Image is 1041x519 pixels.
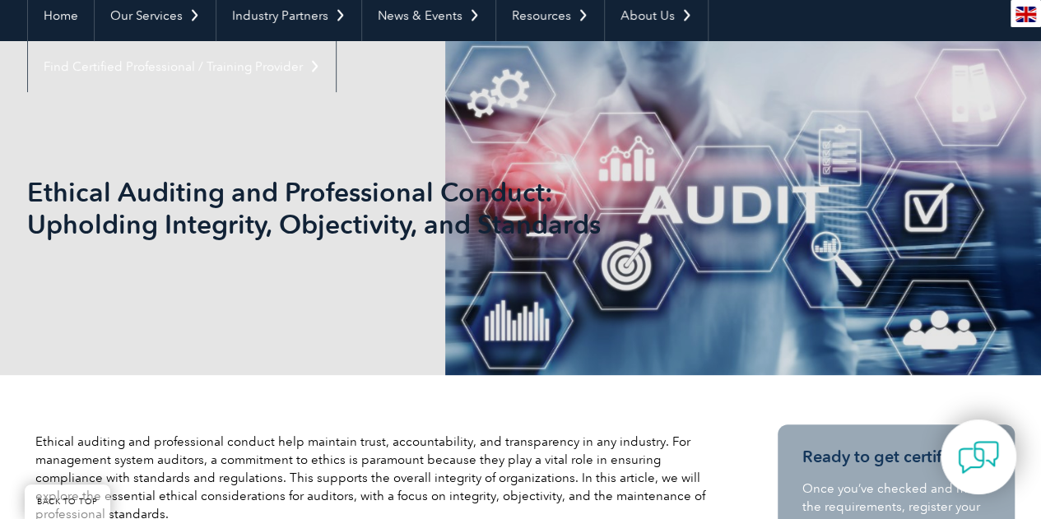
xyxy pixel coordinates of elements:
[28,41,336,92] a: Find Certified Professional / Training Provider
[25,484,110,519] a: BACK TO TOP
[802,447,990,467] h3: Ready to get certified?
[1015,7,1036,22] img: en
[958,437,999,478] img: contact-chat.png
[27,176,659,240] h1: Ethical Auditing and Professional Conduct: Upholding Integrity, Objectivity, and Standards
